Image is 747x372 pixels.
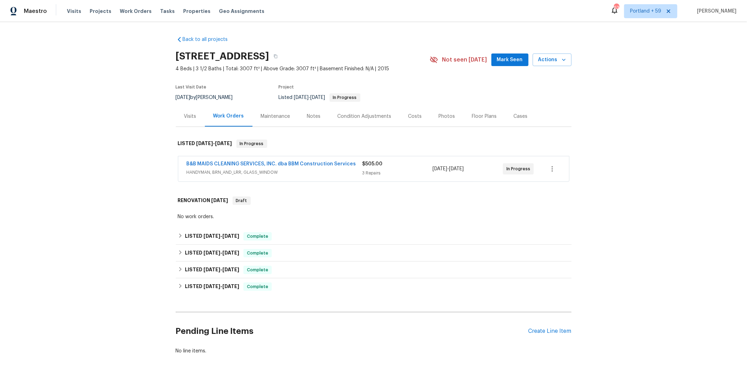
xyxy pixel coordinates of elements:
span: Complete [244,233,271,240]
button: Mark Seen [491,53,528,66]
span: [DATE] [203,250,220,255]
span: [DATE] [176,95,191,100]
span: [PERSON_NAME] [694,8,736,15]
span: Work Orders [120,8,152,15]
span: Draft [233,197,250,204]
div: LISTED [DATE]-[DATE]Complete [176,228,572,245]
h6: LISTED [185,232,239,241]
div: Work Orders [213,113,244,120]
span: - [294,95,325,100]
div: No work orders. [178,213,569,220]
span: [DATE] [212,198,228,203]
div: Cases [514,113,528,120]
span: - [196,141,232,146]
span: In Progress [330,95,360,100]
span: [DATE] [203,234,220,238]
span: $505.00 [362,162,383,166]
div: 3 Repairs [362,170,433,177]
span: Mark Seen [497,56,523,64]
div: Visits [184,113,196,120]
span: In Progress [506,165,533,172]
span: [DATE] [449,166,464,171]
span: - [433,165,464,172]
span: [DATE] [222,234,239,238]
span: Visits [67,8,81,15]
div: LISTED [DATE]-[DATE]Complete [176,245,572,262]
h6: RENOVATION [178,196,228,205]
div: RENOVATION [DATE]Draft [176,189,572,212]
span: [DATE] [203,267,220,272]
span: Complete [244,250,271,257]
span: Portland + 59 [630,8,661,15]
span: Project [279,85,294,89]
div: Condition Adjustments [338,113,392,120]
span: [DATE] [433,166,447,171]
span: Complete [244,283,271,290]
span: 4 Beds | 3 1/2 Baths | Total: 3007 ft² | Above Grade: 3007 ft² | Basement Finished: N/A | 2015 [176,65,430,72]
h2: Pending Line Items [176,315,528,348]
span: [DATE] [203,284,220,289]
span: - [203,250,239,255]
span: [DATE] [222,250,239,255]
div: by [PERSON_NAME] [176,93,241,102]
h6: LISTED [185,282,239,291]
div: Floor Plans [472,113,497,120]
span: Projects [90,8,111,15]
div: Photos [439,113,455,120]
span: - [203,284,239,289]
div: 633 [614,4,619,11]
span: [DATE] [294,95,309,100]
div: Costs [408,113,422,120]
a: B&B MAIDS CLEANING SERVICES, INC. dba BBM Construction Services [187,162,356,166]
div: LISTED [DATE]-[DATE]Complete [176,278,572,295]
span: - [203,234,239,238]
div: Notes [307,113,321,120]
div: Create Line Item [528,328,572,335]
span: Actions [538,56,566,64]
span: Last Visit Date [176,85,207,89]
span: Tasks [160,9,175,14]
span: HANDYMAN, BRN_AND_LRR, GLASS_WINDOW [187,169,362,176]
div: Maintenance [261,113,290,120]
span: [DATE] [311,95,325,100]
button: Copy Address [269,50,282,63]
span: Not seen [DATE] [442,56,487,63]
span: In Progress [237,140,267,147]
span: Geo Assignments [219,8,264,15]
div: No line items. [176,348,572,355]
span: Listed [279,95,360,100]
h6: LISTED [185,266,239,274]
h6: LISTED [178,139,232,148]
div: LISTED [DATE]-[DATE]Complete [176,262,572,278]
a: Back to all projects [176,36,243,43]
span: - [203,267,239,272]
button: Actions [533,53,572,66]
span: Properties [183,8,210,15]
div: LISTED [DATE]-[DATE]In Progress [176,133,572,155]
span: Maestro [24,8,47,15]
span: [DATE] [196,141,213,146]
span: [DATE] [222,267,239,272]
span: [DATE] [215,141,232,146]
span: [DATE] [222,284,239,289]
h6: LISTED [185,249,239,257]
h2: [STREET_ADDRESS] [176,53,269,60]
span: Complete [244,266,271,273]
